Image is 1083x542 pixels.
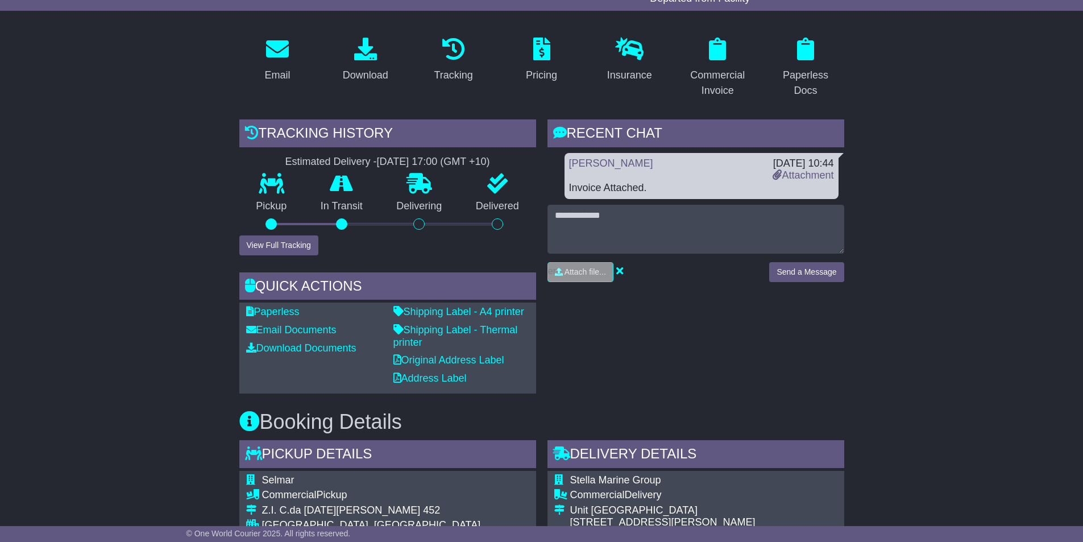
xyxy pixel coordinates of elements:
[264,68,290,83] div: Email
[239,200,304,213] p: Pickup
[262,489,317,500] span: Commercial
[679,34,756,102] a: Commercial Invoice
[769,262,844,282] button: Send a Message
[239,119,536,150] div: Tracking history
[570,489,625,500] span: Commercial
[607,68,652,83] div: Insurance
[773,158,833,170] div: [DATE] 10:44
[262,519,529,532] div: [GEOGRAPHIC_DATA], [GEOGRAPHIC_DATA]
[687,68,749,98] div: Commercial Invoice
[570,504,756,517] div: Unit [GEOGRAPHIC_DATA]
[262,474,294,486] span: Selmar
[377,156,490,168] div: [DATE] 17:00 (GMT +10)
[239,156,536,168] div: Estimated Delivery -
[380,200,459,213] p: Delivering
[393,306,524,317] a: Shipping Label - A4 printer
[767,34,844,102] a: Paperless Docs
[239,235,318,255] button: View Full Tracking
[600,34,659,87] a: Insurance
[518,34,565,87] a: Pricing
[569,158,653,169] a: [PERSON_NAME]
[246,342,356,354] a: Download Documents
[547,440,844,471] div: Delivery Details
[343,68,388,83] div: Download
[570,489,756,502] div: Delivery
[773,169,833,181] a: Attachment
[775,68,837,98] div: Paperless Docs
[335,34,396,87] a: Download
[570,516,756,529] div: [STREET_ADDRESS][PERSON_NAME]
[246,306,300,317] a: Paperless
[393,354,504,366] a: Original Address Label
[239,272,536,303] div: Quick Actions
[393,373,467,384] a: Address Label
[434,68,472,83] div: Tracking
[186,529,351,538] span: © One World Courier 2025. All rights reserved.
[426,34,480,87] a: Tracking
[262,489,529,502] div: Pickup
[239,440,536,471] div: Pickup Details
[569,182,834,195] div: Invoice Attached.
[393,324,518,348] a: Shipping Label - Thermal printer
[304,200,380,213] p: In Transit
[262,504,529,517] div: Z.I. C.da [DATE][PERSON_NAME] 452
[570,474,661,486] span: Stella Marine Group
[246,324,337,336] a: Email Documents
[526,68,557,83] div: Pricing
[239,411,844,433] h3: Booking Details
[459,200,536,213] p: Delivered
[547,119,844,150] div: RECENT CHAT
[257,34,297,87] a: Email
